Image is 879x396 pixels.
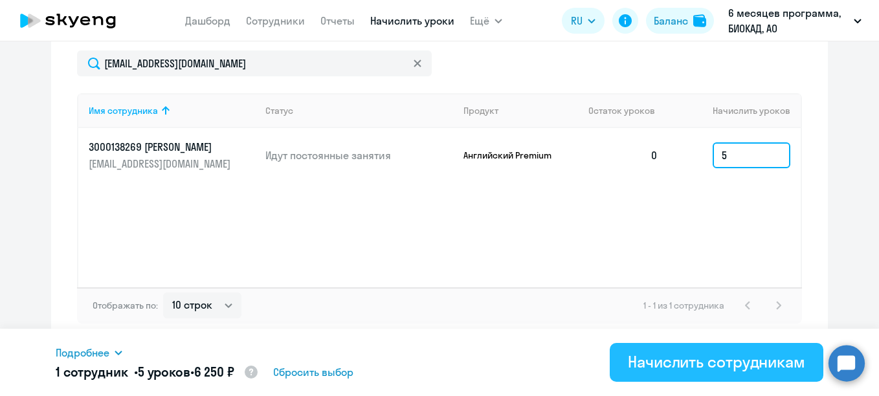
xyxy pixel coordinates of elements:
div: Продукт [463,105,498,116]
span: Ещё [470,13,489,28]
a: Отчеты [320,14,355,27]
button: RU [562,8,605,34]
a: 3000138269 [PERSON_NAME][EMAIL_ADDRESS][DOMAIN_NAME] [89,140,255,171]
span: Остаток уроков [588,105,655,116]
div: Статус [265,105,453,116]
div: Остаток уроков [588,105,669,116]
div: Статус [265,105,293,116]
span: Сбросить выбор [273,364,353,380]
div: Имя сотрудника [89,105,255,116]
button: Ещё [470,8,502,34]
button: 6 месяцев программа, БИОКАД, АО [722,5,868,36]
a: Начислить уроки [370,14,454,27]
div: Баланс [654,13,688,28]
button: Балансbalance [646,8,714,34]
p: [EMAIL_ADDRESS][DOMAIN_NAME] [89,157,234,171]
p: Английский Premium [463,149,561,161]
a: Дашборд [185,14,230,27]
p: Идут постоянные занятия [265,148,453,162]
span: Подробнее [56,345,109,360]
td: 0 [578,128,669,182]
span: Отображать по: [93,300,158,311]
input: Поиск по имени, email, продукту или статусу [77,50,432,76]
h5: 1 сотрудник • • [56,363,259,382]
img: balance [693,14,706,27]
button: Начислить сотрудникам [610,343,823,382]
p: 3000138269 [PERSON_NAME] [89,140,234,154]
div: Продукт [463,105,579,116]
th: Начислить уроков [669,93,801,128]
p: 6 месяцев программа, БИОКАД, АО [728,5,849,36]
span: 1 - 1 из 1 сотрудника [643,300,724,311]
a: Сотрудники [246,14,305,27]
div: Начислить сотрудникам [628,351,805,372]
span: RU [571,13,583,28]
div: Имя сотрудника [89,105,158,116]
span: 5 уроков [138,364,190,380]
span: 6 250 ₽ [194,364,234,380]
